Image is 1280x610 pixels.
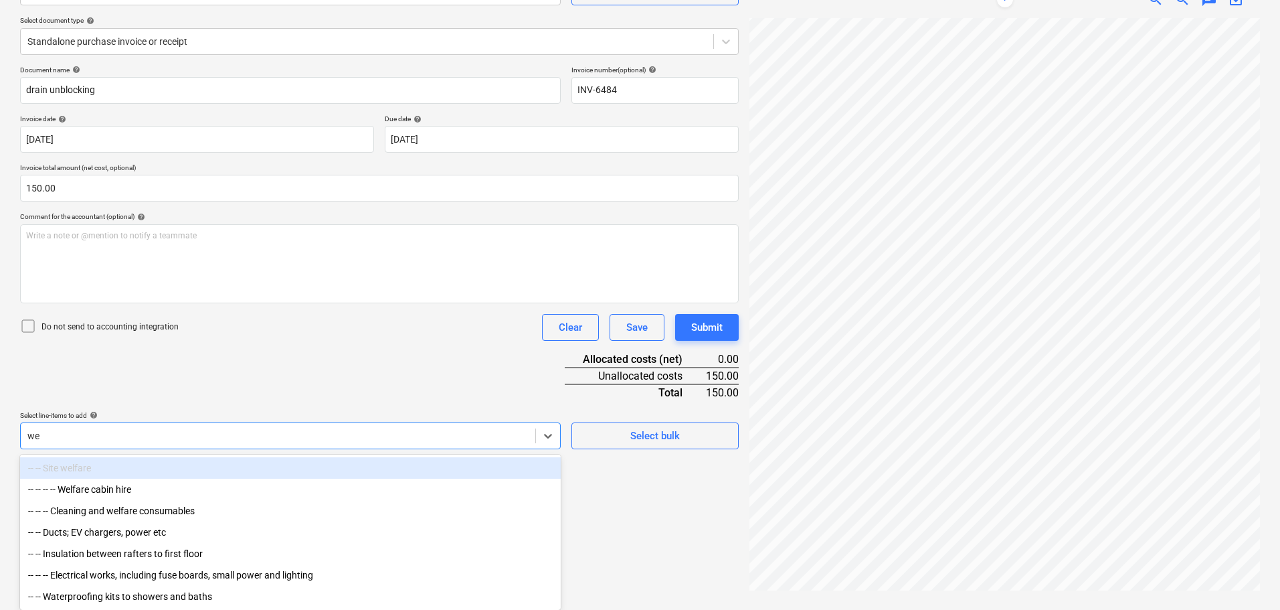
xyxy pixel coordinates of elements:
[41,321,179,333] p: Do not send to accounting integration
[385,115,739,123] div: Due date
[134,213,145,221] span: help
[704,368,739,384] div: 150.00
[571,423,739,449] button: Select bulk
[571,77,739,104] input: Invoice number
[87,411,98,419] span: help
[385,126,739,153] input: Due date not specified
[20,411,561,420] div: Select line-items to add
[20,212,739,221] div: Comment for the accountant (optional)
[691,319,723,336] div: Submit
[20,500,561,522] div: -- -- -- Cleaning and welfare consumables
[20,457,561,479] div: -- -- Site welfare
[20,115,374,123] div: Invoice date
[411,115,422,123] span: help
[646,66,656,74] span: help
[571,66,739,74] div: Invoice number (optional)
[20,479,561,500] div: -- -- -- -- Welfare cabin hire
[20,16,739,25] div: Select document type
[565,384,704,400] div: Total
[20,175,739,202] input: Invoice total amount (net cost, optional)
[20,66,561,74] div: Document name
[20,543,561,564] div: -- -- Insulation between rafters to first floor
[20,77,561,104] input: Document name
[704,384,739,400] div: 150.00
[20,163,739,175] p: Invoice total amount (net cost, optional)
[565,352,704,368] div: Allocated costs (net)
[610,314,664,341] button: Save
[20,586,561,607] div: -- -- Waterproofing kits to showers and baths
[20,564,561,586] div: -- -- -- Electrical works, including fuse boards, small power and lighting
[565,368,704,384] div: Unallocated costs
[20,522,561,543] div: -- -- Ducts; EV chargers, power etc
[704,352,739,368] div: 0.00
[1213,546,1280,610] iframe: Chat Widget
[630,427,680,445] div: Select bulk
[626,319,648,336] div: Save
[675,314,739,341] button: Submit
[559,319,582,336] div: Clear
[70,66,80,74] span: help
[84,17,94,25] span: help
[542,314,599,341] button: Clear
[20,126,374,153] input: Invoice date not specified
[56,115,66,123] span: help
